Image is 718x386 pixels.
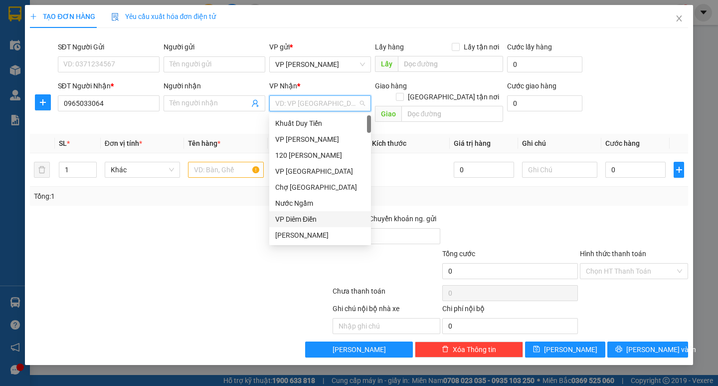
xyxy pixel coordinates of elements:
span: Đơn vị tính [105,139,142,147]
button: deleteXóa Thông tin [415,342,523,358]
span: VP Trần Bình [275,57,365,72]
div: VP [GEOGRAPHIC_DATA] [275,166,365,177]
div: Người nhận [164,80,265,91]
label: Cước lấy hàng [507,43,552,51]
input: Cước lấy hàng [507,56,582,72]
span: Khác [111,162,174,177]
span: Kích thước [372,139,406,147]
div: Nước Ngầm [269,195,371,211]
button: delete [34,162,50,178]
div: VP Trần Bình [269,131,371,147]
span: [PERSON_NAME] [544,344,597,355]
span: Yêu cầu xuất hóa đơn điện tử [111,12,216,20]
input: 0 [454,162,514,178]
button: [PERSON_NAME] [305,342,413,358]
div: ĐỖ XÁ [269,227,371,243]
input: Ghi Chú [522,162,597,178]
span: SL [59,139,67,147]
span: [GEOGRAPHIC_DATA] tận nơi [404,91,503,102]
span: Tổng cước [442,250,475,258]
span: Chuyển khoản ng. gửi [365,213,440,224]
div: Khuất Duy Tiến [269,115,371,131]
th: Ghi chú [518,134,601,153]
input: Dọc đường [398,56,503,72]
span: Tên hàng [188,139,220,147]
span: Giao hàng [375,82,407,90]
div: Tổng: 1 [34,191,278,202]
span: VP Nhận [269,82,297,90]
span: TẠO ĐƠN HÀNG [30,12,95,20]
input: Nhập ghi chú [333,318,441,334]
div: SĐT Người Gửi [58,41,160,52]
div: Chi phí nội bộ [442,303,578,318]
span: printer [615,346,622,354]
div: Nước Ngầm [275,198,365,209]
button: plus [674,162,684,178]
button: save[PERSON_NAME] [525,342,605,358]
span: Giao [375,106,401,122]
div: Chợ [GEOGRAPHIC_DATA] [275,182,365,193]
span: user-add [251,99,259,107]
button: printer[PERSON_NAME] và In [607,342,688,358]
div: [PERSON_NAME] [275,230,365,241]
span: [PERSON_NAME] và In [626,344,696,355]
div: VP Diêm Điền [275,214,365,225]
div: 120 [PERSON_NAME] [275,150,365,161]
div: 120 Nguyễn Xiển [269,147,371,163]
span: plus [674,166,683,174]
span: Lấy hàng [375,43,404,51]
span: Lấy tận nơi [460,41,503,52]
div: VP [PERSON_NAME] [275,134,365,145]
div: Chưa thanh toán [332,286,442,303]
span: [PERSON_NAME] [333,344,386,355]
div: VP Yên Sở [269,163,371,179]
span: Xóa Thông tin [453,344,496,355]
input: VD: Bàn, Ghế [188,162,263,178]
label: Cước giao hàng [507,82,556,90]
span: Giá trị hàng [454,139,491,147]
span: delete [442,346,449,354]
span: close [675,14,683,22]
div: Chợ Đồng Hòa [269,179,371,195]
span: Lấy [375,56,398,72]
span: save [533,346,540,354]
div: VP gửi [269,41,371,52]
input: Cước giao hàng [507,95,582,111]
span: Cước hàng [605,139,640,147]
button: Close [665,5,693,33]
span: plus [35,98,50,106]
img: icon [111,13,119,21]
div: Người gửi [164,41,265,52]
div: Khuất Duy Tiến [275,118,365,129]
label: Hình thức thanh toán [580,250,646,258]
div: SĐT Người Nhận [58,80,160,91]
div: Ghi chú nội bộ nhà xe [333,303,441,318]
span: plus [30,13,37,20]
div: VP Diêm Điền [269,211,371,227]
button: plus [35,94,51,110]
input: Dọc đường [401,106,503,122]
